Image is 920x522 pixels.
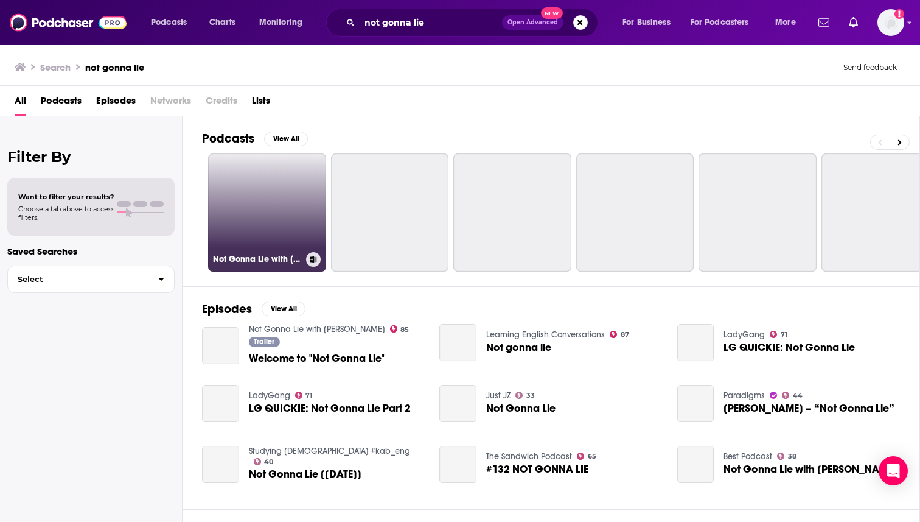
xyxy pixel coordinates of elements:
[202,302,305,317] a: EpisodesView All
[249,446,410,456] a: Studying Kabbalah #kab_eng
[439,385,476,422] a: Not Gonna Lie
[577,453,596,460] a: 65
[793,393,803,398] span: 44
[770,331,787,338] a: 71
[8,275,148,283] span: Select
[254,458,274,465] a: 40
[486,464,588,474] a: #132 NOT GONNA LIE
[249,353,385,364] a: Welcome to "Not Gonna Lie"
[10,11,127,34] img: Podchaser - Follow, Share and Rate Podcasts
[486,451,572,462] a: The Sandwich Podcast
[683,13,767,32] button: open menu
[209,14,235,31] span: Charts
[18,205,114,222] span: Choose a tab above to access filters.
[254,338,274,345] span: Trailer
[622,14,671,31] span: For Business
[390,325,409,333] a: 85
[814,12,834,33] a: Show notifications dropdown
[723,342,855,353] a: LG QUICKIE: Not Gonna Lie
[202,385,239,422] a: LG QUICKIE: Not Gonna Lie Part 2
[213,254,301,264] h3: Not Gonna Lie with [PERSON_NAME]
[486,330,605,340] a: Learning English Conversations
[264,459,273,465] span: 40
[206,91,237,116] span: Credits
[201,13,243,32] a: Charts
[85,62,144,73] h3: not gonna lie
[142,13,203,32] button: open menu
[249,324,385,334] a: Not Gonna Lie with Kylie Kelce
[621,332,629,337] span: 87
[249,469,361,479] span: Not Gonna Lie [[DATE]]
[249,469,361,479] a: Not Gonna Lie [2022-07-21]
[7,245,175,257] p: Saved Searches
[610,331,629,338] a: 87
[502,15,563,30] button: Open AdvancedNew
[877,9,904,36] span: Logged in as kerlinebatista
[360,13,502,32] input: Search podcasts, credits, & more...
[767,13,811,32] button: open menu
[439,324,476,361] a: Not gonna lie
[788,454,796,459] span: 38
[202,327,239,364] a: Welcome to "Not Gonna Lie"
[486,403,556,414] a: Not Gonna Lie
[486,342,551,353] a: Not gonna lie
[486,390,511,401] a: Just JZ
[894,9,904,19] svg: Add a profile image
[723,451,772,462] a: Best Podcast
[202,302,252,317] h2: Episodes
[777,453,796,460] a: 38
[677,446,714,483] a: Not Gonna Lie with Kylie Kelce
[202,131,254,146] h2: Podcasts
[541,7,563,19] span: New
[515,392,535,399] a: 33
[507,19,558,26] span: Open Advanced
[150,91,191,116] span: Networks
[877,9,904,36] button: Show profile menu
[262,302,305,316] button: View All
[338,9,610,37] div: Search podcasts, credits, & more...
[305,393,312,398] span: 71
[723,330,765,340] a: LadyGang
[691,14,749,31] span: For Podcasters
[18,192,114,201] span: Want to filter your results?
[15,91,26,116] a: All
[677,385,714,422] a: Abbie Thomas – “Not Gonna Lie”
[249,390,290,401] a: LadyGang
[782,392,803,399] a: 44
[202,446,239,483] a: Not Gonna Lie [2022-07-21]
[677,324,714,361] a: LG QUICKIE: Not Gonna Lie
[96,91,136,116] a: Episodes
[7,148,175,166] h2: Filter By
[877,9,904,36] img: User Profile
[252,91,270,116] a: Lists
[879,456,908,485] div: Open Intercom Messenger
[844,12,863,33] a: Show notifications dropdown
[7,266,175,293] button: Select
[775,14,796,31] span: More
[40,62,71,73] h3: Search
[723,403,894,414] a: Abbie Thomas – “Not Gonna Lie”
[781,332,787,337] span: 71
[41,91,82,116] span: Podcasts
[264,132,308,146] button: View All
[251,13,318,32] button: open menu
[840,62,901,72] button: Send feedback
[723,390,765,401] a: Paradigms
[202,131,308,146] a: PodcastsView All
[614,13,686,32] button: open menu
[295,392,313,399] a: 71
[723,464,897,474] span: Not Gonna Lie with [PERSON_NAME]
[400,327,409,333] span: 85
[249,403,411,414] a: LG QUICKIE: Not Gonna Lie Part 2
[588,454,596,459] span: 65
[439,446,476,483] a: #132 NOT GONNA LIE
